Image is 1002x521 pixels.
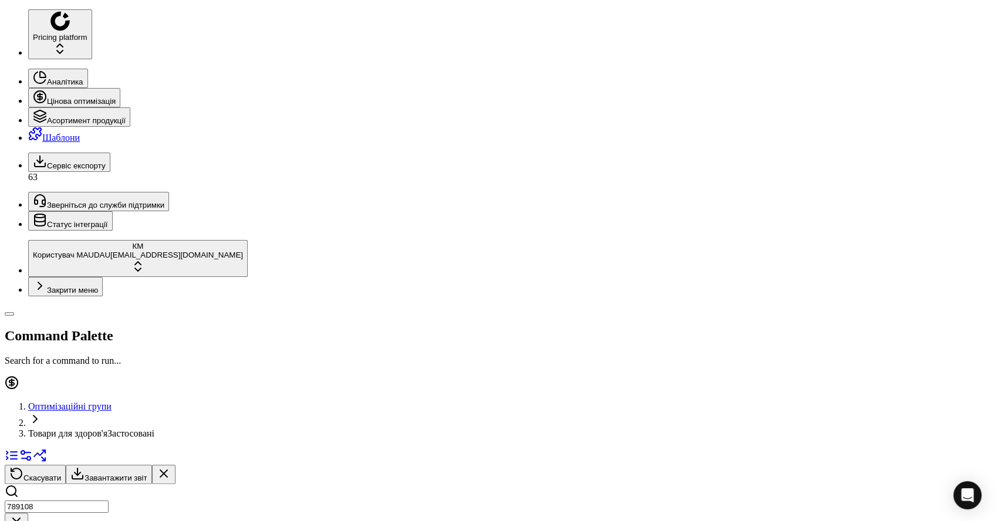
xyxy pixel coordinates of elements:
[47,201,164,209] span: Зверніться до служби підтримки
[47,97,116,106] span: Цінова оптимізація
[28,107,130,127] button: Асортимент продукції
[47,220,108,229] span: Статус інтеграції
[5,401,997,439] nav: breadcrumb
[28,240,248,277] button: КMКористувач MAUDAU[EMAIL_ADDRESS][DOMAIN_NAME]
[5,356,997,366] p: Search for a command to run...
[28,192,169,211] button: Зверніться до служби підтримки
[28,277,103,296] button: Закрити меню
[42,133,80,143] span: Шаблони
[133,242,144,251] span: КM
[28,211,113,231] button: Статус інтеграції
[107,428,154,438] span: Застосовані
[28,133,80,143] a: Шаблони
[5,328,997,344] h2: Command Palette
[47,116,126,125] span: Асортимент продукції
[110,251,243,259] span: [EMAIL_ADDRESS][DOMAIN_NAME]
[47,286,98,295] span: Закрити меню
[66,465,151,484] button: Завантажити звіт
[5,500,109,513] input: Пошук по SKU або назві
[28,401,112,411] a: Оптимізаційні групи
[33,251,110,259] span: Користувач MAUDAU
[5,465,66,484] button: Скасувати
[47,77,83,86] span: Аналітика
[953,481,981,509] div: Open Intercom Messenger
[47,161,106,170] span: Сервіс експорту
[28,153,110,172] button: Сервіс експорту
[28,428,997,439] span: Товари для здоров'яЗастосовані
[33,33,87,42] span: Pricing platform
[28,9,92,59] button: Pricing platform
[28,88,120,107] button: Цінова оптимізація
[28,69,88,88] button: Аналітика
[5,312,14,316] button: Toggle Sidebar
[28,428,107,438] span: Товари для здоров'я
[28,172,997,182] div: 63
